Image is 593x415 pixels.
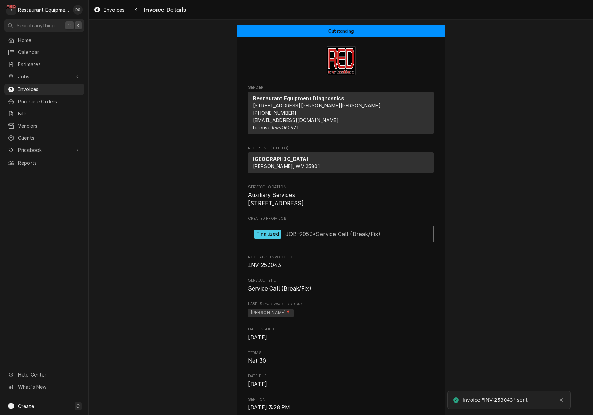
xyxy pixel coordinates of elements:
[248,397,434,403] span: Sent On
[4,71,84,82] a: Go to Jobs
[248,146,434,176] div: Invoice Recipient
[463,397,529,404] div: Invoice "INV-253043" sent
[4,46,84,58] a: Calendar
[248,192,304,207] span: Auxiliary Services [STREET_ADDRESS]
[4,19,84,32] button: Search anything⌘K
[248,373,434,388] div: Date Due
[18,134,81,141] span: Clients
[253,163,320,169] span: [PERSON_NAME], WV 25801
[18,6,69,14] div: Restaurant Equipment Diagnostics
[18,146,70,154] span: Pricebook
[248,380,434,389] span: Date Due
[248,226,434,243] a: View Job
[18,73,70,80] span: Jobs
[248,397,434,412] div: Sent On
[4,34,84,46] a: Home
[253,117,339,123] a: [EMAIL_ADDRESS][DOMAIN_NAME]
[248,216,434,222] span: Created From Job
[18,403,34,409] span: Create
[253,124,298,130] span: License # wv060971
[248,309,294,317] span: [PERSON_NAME]📍
[18,110,81,117] span: Bills
[248,254,434,260] span: Roopairs Invoice ID
[248,85,434,90] span: Sender
[73,5,83,15] div: DS
[285,230,380,237] span: JOB-9053 • Service Call (Break/Fix)
[253,95,344,101] strong: Restaurant Equipment Diagnostics
[248,350,434,365] div: Terms
[237,25,445,37] div: Status
[77,22,80,29] span: K
[327,46,356,75] img: Logo
[4,381,84,392] a: Go to What's New
[248,357,266,364] span: Net 30
[67,22,72,29] span: ⌘
[253,110,296,116] a: [PHONE_NUMBER]
[130,4,142,15] button: Navigate back
[104,6,125,14] span: Invoices
[248,327,434,332] span: Date Issued
[91,4,127,16] a: Invoices
[248,216,434,246] div: Created From Job
[248,278,434,293] div: Service Type
[6,5,16,15] div: Restaurant Equipment Diagnostics's Avatar
[18,36,81,44] span: Home
[248,308,434,318] span: [object Object]
[18,86,81,93] span: Invoices
[18,61,81,68] span: Estimates
[6,5,16,15] div: R
[248,327,434,341] div: Date Issued
[253,103,381,109] span: [STREET_ADDRESS][PERSON_NAME][PERSON_NAME]
[18,98,81,105] span: Purchase Orders
[248,152,434,173] div: Recipient (Bill To)
[248,278,434,283] span: Service Type
[4,120,84,131] a: Vendors
[253,156,308,162] strong: [GEOGRAPHIC_DATA]
[248,285,434,293] span: Service Type
[248,334,267,341] span: [DATE]
[248,152,434,176] div: Recipient (Bill To)
[248,85,434,137] div: Invoice Sender
[4,96,84,107] a: Purchase Orders
[248,404,434,412] span: Sent On
[142,5,186,15] span: Invoice Details
[248,184,434,208] div: Service Location
[248,404,290,411] span: [DATE] 3:28 PM
[4,84,84,95] a: Invoices
[4,132,84,144] a: Clients
[73,5,83,15] div: Derek Stewart's Avatar
[248,146,434,151] span: Recipient (Bill To)
[248,334,434,342] span: Date Issued
[262,302,302,306] span: (Only Visible to You)
[254,230,281,239] div: Finalized
[18,371,80,378] span: Help Center
[248,301,434,307] span: Labels
[248,254,434,269] div: Roopairs Invoice ID
[248,92,434,134] div: Sender
[248,184,434,190] span: Service Location
[248,350,434,356] span: Terms
[4,108,84,119] a: Bills
[248,191,434,207] span: Service Location
[18,122,81,129] span: Vendors
[4,59,84,70] a: Estimates
[248,381,267,388] span: [DATE]
[248,262,281,268] span: INV-253043
[18,159,81,166] span: Reports
[248,357,434,365] span: Terms
[248,261,434,269] span: Roopairs Invoice ID
[18,49,81,56] span: Calendar
[4,144,84,156] a: Go to Pricebook
[328,29,354,33] span: Outstanding
[4,157,84,168] a: Reports
[248,301,434,318] div: [object Object]
[248,373,434,379] span: Date Due
[17,22,55,29] span: Search anything
[248,92,434,137] div: Sender
[4,369,84,380] a: Go to Help Center
[248,285,311,292] span: Service Call (Break/Fix)
[76,403,80,410] span: C
[18,383,80,390] span: What's New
